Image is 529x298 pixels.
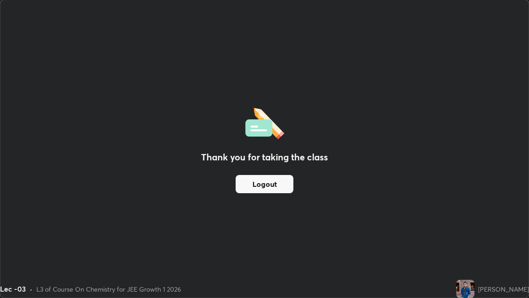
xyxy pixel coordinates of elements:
[236,175,293,193] button: Logout
[201,150,328,164] h2: Thank you for taking the class
[36,284,181,294] div: L3 of Course On Chemistry for JEE Growth 1 2026
[456,280,474,298] img: afbd5aa0a622416b8b8991d38887bb34.jpg
[478,284,529,294] div: [PERSON_NAME]
[245,105,284,139] img: offlineFeedback.1438e8b3.svg
[30,284,33,294] div: •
